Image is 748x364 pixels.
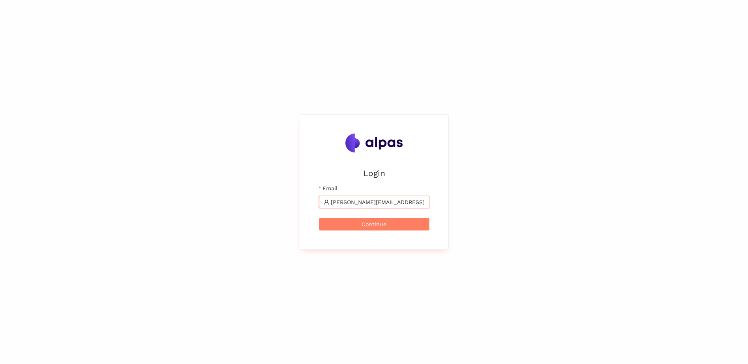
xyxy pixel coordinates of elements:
label: Email [319,184,338,193]
button: Continue [319,218,429,230]
span: user [324,199,329,205]
input: Email [331,198,425,206]
span: Continue [362,220,386,228]
h2: Login [319,167,429,180]
img: Alpas.ai Logo [345,134,403,152]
